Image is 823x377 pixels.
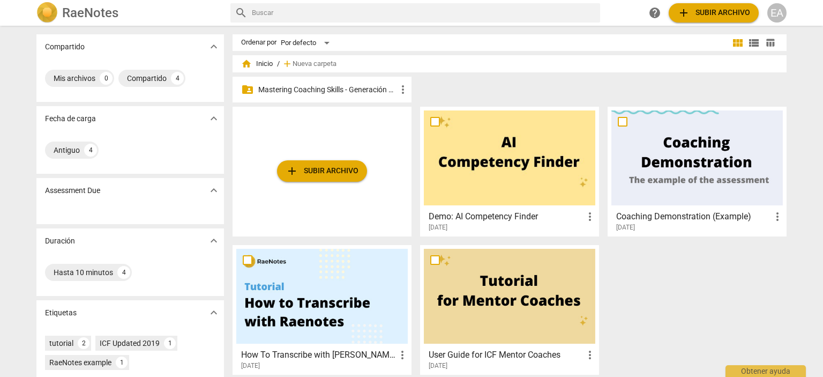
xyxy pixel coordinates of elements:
span: Inicio [241,58,273,69]
span: home [241,58,252,69]
span: expand_more [207,112,220,125]
a: LogoRaeNotes [36,2,222,24]
span: expand_more [207,40,220,53]
a: Coaching Demonstration (Example)[DATE] [611,110,783,232]
button: Subir [669,3,759,23]
span: more_vert [771,210,784,223]
p: Assessment Due [45,185,100,196]
div: Ordenar por [241,39,276,47]
h2: RaeNotes [62,5,118,20]
h3: Demo: AI Competency Finder [429,210,583,223]
div: 0 [100,72,113,85]
span: add [282,58,293,69]
div: Mis archivos [54,73,95,84]
img: Logo [36,2,58,24]
div: 4 [171,72,184,85]
a: Demo: AI Competency Finder[DATE] [424,110,595,232]
div: Hasta 10 minutos [54,267,113,278]
button: Tabla [762,35,778,51]
div: RaeNotes example [49,357,111,368]
span: more_vert [583,349,596,361]
span: search [235,6,248,19]
span: view_list [747,36,760,49]
input: Buscar [252,4,596,21]
p: Etiquetas [45,307,77,319]
p: Fecha de carga [45,113,96,124]
span: expand_more [207,184,220,197]
div: Obtener ayuda [725,365,806,377]
button: Mostrar más [206,39,222,55]
span: folder_shared [241,83,254,96]
button: EA [767,3,787,23]
button: Mostrar más [206,305,222,321]
div: 1 [164,337,176,349]
div: tutorial [49,338,73,349]
button: Cuadrícula [730,35,746,51]
span: view_module [731,36,744,49]
div: ICF Updated 2019 [100,338,160,349]
span: help [648,6,661,19]
span: Subir archivo [677,6,750,19]
div: Por defecto [281,34,333,51]
span: [DATE] [429,223,447,232]
span: expand_more [207,306,220,319]
span: / [277,60,280,68]
button: Mostrar más [206,233,222,249]
p: Duración [45,235,75,247]
button: Lista [746,35,762,51]
button: Mostrar más [206,110,222,127]
p: Compartido [45,41,85,53]
div: 1 [116,357,128,368]
div: 4 [117,266,130,279]
h3: User Guide for ICF Mentor Coaches [429,349,583,361]
h3: How To Transcribe with RaeNotes [241,349,396,361]
span: table_chart [765,38,775,48]
div: 2 [78,337,89,349]
span: add [286,165,298,178]
span: Nueva carpeta [293,60,336,68]
h3: Coaching Demonstration (Example) [616,210,771,223]
span: expand_more [207,234,220,247]
span: [DATE] [241,361,260,371]
p: Mastering Coaching Skills - Generación 32 [258,84,396,95]
span: more_vert [396,349,409,361]
button: Mostrar más [206,182,222,198]
div: Compartido [127,73,167,84]
span: more_vert [583,210,596,223]
span: more_vert [396,83,409,96]
span: [DATE] [616,223,635,232]
span: Subir archivo [286,165,358,178]
div: 4 [84,144,97,157]
a: User Guide for ICF Mentor Coaches[DATE] [424,249,595,370]
span: add [677,6,690,19]
span: [DATE] [429,361,447,371]
a: Obtener ayuda [645,3,664,23]
div: Antiguo [54,145,80,156]
a: How To Transcribe with [PERSON_NAME][DATE] [236,249,408,370]
button: Subir [277,160,367,182]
